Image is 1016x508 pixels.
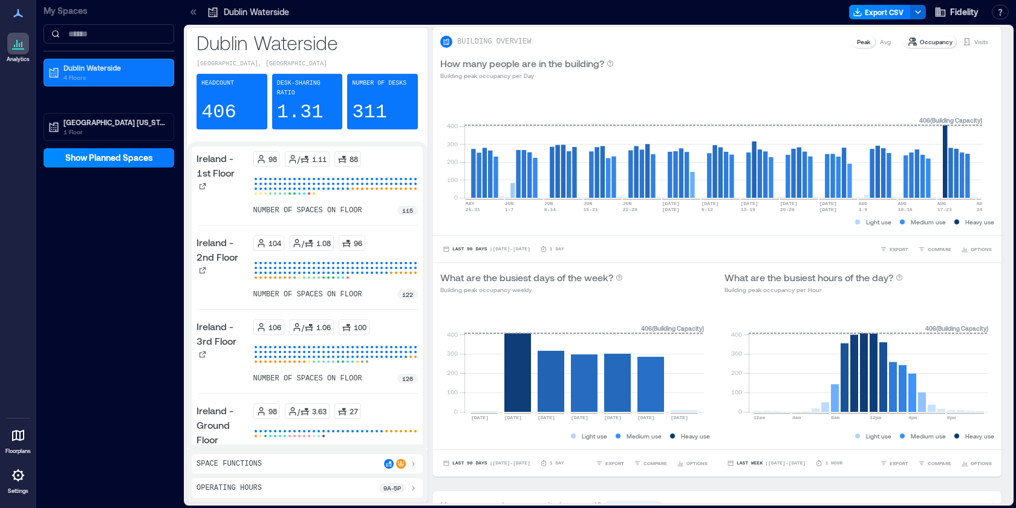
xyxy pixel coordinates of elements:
[298,406,300,416] p: /
[702,207,713,212] text: 6-12
[253,290,362,299] p: number of spaces on floor
[63,127,165,137] p: 1 Floor
[466,201,475,206] text: MAY
[505,207,514,212] text: 1-7
[741,201,758,206] text: [DATE]
[298,154,300,164] p: /
[544,207,556,212] text: 8-14
[731,331,742,338] tspan: 400
[44,5,174,17] p: My Spaces
[878,243,911,255] button: EXPORT
[440,243,533,255] button: Last 90 Days |[DATE]-[DATE]
[584,207,598,212] text: 15-21
[302,322,304,332] p: /
[440,270,613,285] p: What are the busiest days of the week?
[831,415,840,420] text: 8am
[571,415,588,420] text: [DATE]
[686,460,708,467] span: OPTIONS
[731,388,742,396] tspan: 100
[63,73,165,82] p: 4 Floors
[538,415,555,420] text: [DATE]
[402,374,413,383] p: 126
[911,431,946,441] p: Medium use
[8,487,28,495] p: Settings
[440,457,533,469] button: Last 90 Days |[DATE]-[DATE]
[623,207,637,212] text: 22-28
[637,415,655,420] text: [DATE]
[857,37,870,47] p: Peak
[605,460,624,467] span: EXPORT
[447,158,458,165] tspan: 200
[681,431,710,441] p: Heavy use
[880,37,891,47] p: Avg
[269,238,281,248] p: 104
[631,457,669,469] button: COMPARE
[937,207,952,212] text: 17-23
[197,151,249,180] p: Ireland - 1st Floor
[3,29,33,67] a: Analytics
[584,201,593,206] text: JUN
[627,431,662,441] p: Medium use
[550,246,564,253] p: 1 Day
[269,322,281,332] p: 106
[350,406,358,416] p: 27
[741,207,755,212] text: 13-19
[504,415,522,420] text: [DATE]
[457,37,531,47] p: BUILDING OVERVIEW
[4,461,33,498] a: Settings
[604,415,622,420] text: [DATE]
[312,406,327,416] p: 3.63
[947,415,956,420] text: 8pm
[898,201,907,206] text: AUG
[908,415,917,420] text: 4pm
[65,152,153,164] span: Show Planned Spaces
[928,246,951,253] span: COMPARE
[447,388,458,396] tspan: 100
[931,2,982,22] button: Fidelity
[582,431,607,441] p: Light use
[916,243,954,255] button: COMPARE
[819,201,837,206] text: [DATE]
[920,37,952,47] p: Occupancy
[440,71,614,80] p: Building peak occupancy per Day
[447,331,458,338] tspan: 400
[447,122,458,129] tspan: 400
[859,207,868,212] text: 3-9
[350,154,358,164] p: 88
[731,369,742,376] tspan: 200
[44,148,174,168] button: Show Planned Spaces
[352,100,387,125] p: 311
[859,201,868,206] text: AUG
[466,207,480,212] text: 25-31
[959,243,994,255] button: OPTIONS
[253,374,362,383] p: number of spaces on floor
[354,238,362,248] p: 96
[447,369,458,376] tspan: 200
[63,63,165,73] p: Dublin Waterside
[977,201,986,206] text: AUG
[671,415,688,420] text: [DATE]
[316,322,331,332] p: 1.06
[725,457,808,469] button: Last Week |[DATE]-[DATE]
[269,406,277,416] p: 98
[550,460,564,467] p: 1 Day
[454,408,458,415] tspan: 0
[277,100,324,125] p: 1.31
[440,285,623,295] p: Building peak occupancy weekly
[950,6,979,18] span: Fidelity
[965,217,994,227] p: Heavy use
[937,201,946,206] text: AUG
[974,37,988,47] p: Visits
[849,5,911,19] button: Export CSV
[201,79,234,88] p: Headcount
[454,194,458,201] tspan: 0
[197,483,262,493] p: Operating Hours
[890,460,908,467] span: EXPORT
[971,246,992,253] span: OPTIONS
[738,408,742,415] tspan: 0
[866,431,891,441] p: Light use
[224,6,289,18] p: Dublin Waterside
[725,285,903,295] p: Building peak occupancy per Hour
[253,206,362,215] p: number of spaces on floor
[352,79,406,88] p: Number of Desks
